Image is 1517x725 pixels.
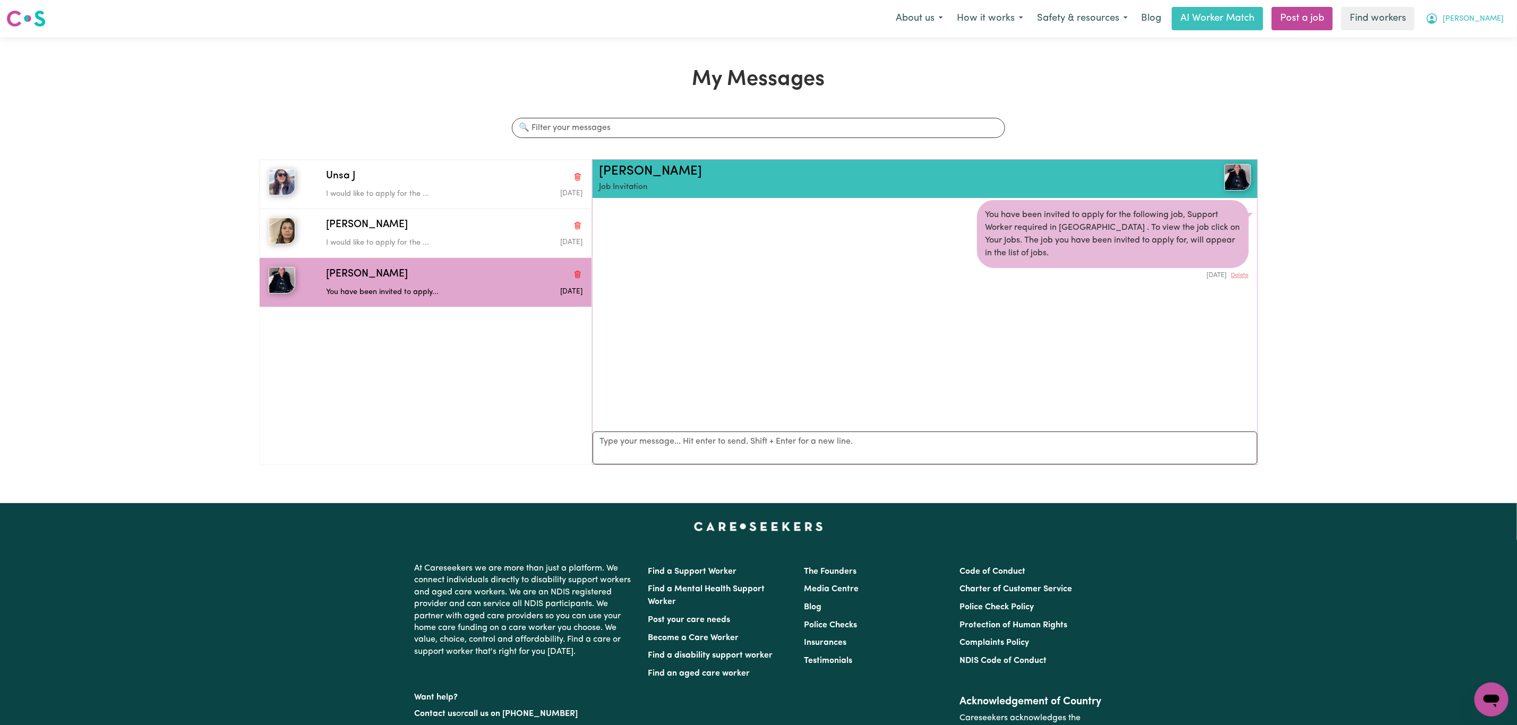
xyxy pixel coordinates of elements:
[599,165,702,178] a: [PERSON_NAME]
[260,258,592,307] button: Gail T[PERSON_NAME]Delete conversationYou have been invited to apply...Message sent on August 5, ...
[648,651,773,660] a: Find a disability support worker
[1142,164,1251,191] a: Gail T
[959,567,1025,576] a: Code of Conduct
[959,621,1067,629] a: Protection of Human Rights
[1030,7,1135,30] button: Safety & resources
[648,567,737,576] a: Find a Support Worker
[804,567,856,576] a: The Founders
[694,522,823,531] a: Careseekers home page
[6,6,46,31] a: Careseekers logo
[260,160,592,209] button: Unsa JUnsa JDelete conversationI would like to apply for the ...Message sent on August 1, 2025
[259,67,1258,92] h1: My Messages
[269,218,295,244] img: Simone R
[573,169,582,183] button: Delete conversation
[1475,683,1509,717] iframe: Button to launch messaging window, conversation in progress
[959,603,1034,611] a: Police Check Policy
[804,585,859,593] a: Media Centre
[804,603,821,611] a: Blog
[804,657,852,665] a: Testimonials
[326,169,356,184] span: Unsa J
[648,669,750,678] a: Find an aged care worker
[560,190,582,197] span: Message sent on August 1, 2025
[415,710,457,718] a: Contact us
[415,704,636,724] p: or
[959,638,1029,647] a: Complaints Policy
[1172,7,1263,30] a: AI Worker Match
[1135,7,1168,30] a: Blog
[648,585,765,606] a: Find a Mental Health Support Worker
[977,200,1249,268] div: You have been invited to apply for the following job, Support Worker required in [GEOGRAPHIC_DATA...
[1419,7,1511,30] button: My Account
[804,621,857,629] a: Police Checks
[326,218,408,233] span: [PERSON_NAME]
[950,7,1030,30] button: How it works
[269,169,295,195] img: Unsa J
[560,239,582,246] span: Message sent on August 5, 2025
[560,288,582,295] span: Message sent on August 5, 2025
[326,188,497,200] p: I would like to apply for the ...
[269,267,295,294] img: Gail T
[648,616,731,624] a: Post your care needs
[1341,7,1415,30] a: Find workers
[959,657,1047,665] a: NDIS Code of Conduct
[512,118,1005,138] input: 🔍 Filter your messages
[326,267,408,282] span: [PERSON_NAME]
[1224,164,1251,191] img: View Gail T's profile
[573,219,582,232] button: Delete conversation
[326,287,497,298] p: You have been invited to apply...
[804,638,846,647] a: Insurances
[6,9,46,28] img: Careseekers logo
[573,267,582,281] button: Delete conversation
[648,634,739,642] a: Become a Care Worker
[260,209,592,257] button: Simone R[PERSON_NAME]Delete conversationI would like to apply for the ...Message sent on August 5...
[326,237,497,249] p: I would like to apply for the ...
[465,710,578,718] a: call us on [PHONE_NUMBER]
[959,585,1072,593] a: Charter of Customer Service
[977,268,1249,280] div: [DATE]
[415,558,636,662] p: At Careseekers we are more than just a platform. We connect individuals directly to disability su...
[1231,271,1249,280] button: Delete
[599,182,1142,194] p: Job Invitation
[1443,13,1504,25] span: [PERSON_NAME]
[1272,7,1333,30] a: Post a job
[889,7,950,30] button: About us
[415,687,636,703] p: Want help?
[959,695,1102,708] h2: Acknowledgement of Country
